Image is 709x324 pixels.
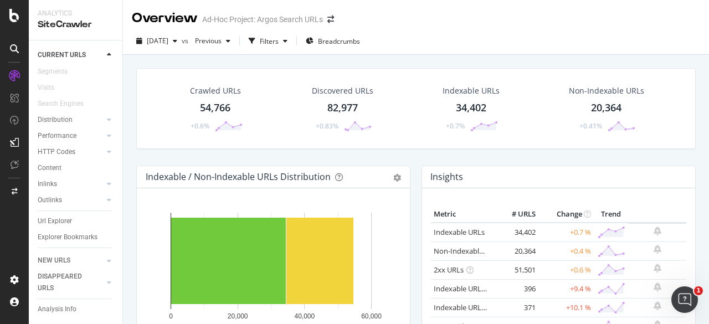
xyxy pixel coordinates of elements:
a: Segments [38,66,79,78]
div: +0.7% [446,121,465,131]
a: Search Engines [38,98,95,110]
a: Indexable URLs with Bad H1 [434,284,526,294]
div: Inlinks [38,178,57,190]
div: CURRENT URLS [38,49,86,61]
th: Change [538,206,594,223]
a: Content [38,162,115,174]
span: 1 [694,286,703,295]
div: Analytics [38,9,114,18]
a: DISAPPEARED URLS [38,271,104,294]
div: Indexable / Non-Indexable URLs Distribution [146,171,331,182]
text: 40,000 [294,312,315,320]
button: Breadcrumbs [301,32,364,50]
div: 82,977 [327,101,358,115]
text: 60,000 [361,312,382,320]
div: HTTP Codes [38,146,75,158]
th: # URLS [494,206,538,223]
span: vs [182,36,191,45]
td: 396 [494,279,538,298]
a: CURRENT URLS [38,49,104,61]
div: Overview [132,9,198,28]
div: NEW URLS [38,255,70,266]
a: NEW URLS [38,255,104,266]
div: Distribution [38,114,73,126]
div: DISAPPEARED URLS [38,271,94,294]
td: 371 [494,298,538,317]
a: Performance [38,130,104,142]
a: Visits [38,82,65,94]
div: bell-plus [654,301,661,310]
div: bell-plus [654,264,661,272]
div: Outlinks [38,194,62,206]
div: Content [38,162,61,174]
text: 0 [169,312,173,320]
a: Explorer Bookmarks [38,232,115,243]
div: Analysis Info [38,304,76,315]
div: arrow-right-arrow-left [327,16,334,23]
div: Discovered URLs [312,85,373,96]
a: Analysis Info [38,304,115,315]
div: Filters [260,37,279,46]
button: Previous [191,32,235,50]
a: Distribution [38,114,104,126]
button: Filters [244,32,292,50]
div: SiteCrawler [38,18,114,31]
div: Crawled URLs [190,85,241,96]
div: bell-plus [654,245,661,254]
text: 20,000 [228,312,248,320]
div: +0.41% [579,121,602,131]
td: 34,402 [494,223,538,242]
td: +10.1 % [538,298,594,317]
div: bell-plus [654,282,661,291]
span: Breadcrumbs [318,37,360,46]
td: +0.6 % [538,260,594,279]
div: +0.83% [316,121,338,131]
a: HTTP Codes [38,146,104,158]
td: 20,364 [494,241,538,260]
a: 2xx URLs [434,265,464,275]
div: Search Engines [38,98,84,110]
div: Visits [38,82,54,94]
div: Explorer Bookmarks [38,232,97,243]
div: +0.6% [191,121,209,131]
a: Inlinks [38,178,104,190]
div: 54,766 [200,101,230,115]
a: Url Explorer [38,215,115,227]
div: 20,364 [591,101,621,115]
a: Outlinks [38,194,104,206]
div: bell-plus [654,227,661,235]
div: 34,402 [456,101,486,115]
button: [DATE] [132,32,182,50]
h4: Insights [430,169,463,184]
div: Performance [38,130,76,142]
div: gear [393,174,401,182]
td: +9.4 % [538,279,594,298]
a: Non-Indexable URLs [434,246,501,256]
th: Metric [431,206,494,223]
td: +0.7 % [538,223,594,242]
div: Segments [38,66,68,78]
span: 2025 Aug. 21st [147,36,168,45]
td: +0.4 % [538,241,594,260]
div: Non-Indexable URLs [569,85,644,96]
th: Trend [594,206,628,223]
a: Indexable URLs with Bad Description [434,302,554,312]
iframe: Intercom live chat [671,286,698,313]
div: Ad-Hoc Project: Argos Search URLs [202,14,323,25]
a: Indexable URLs [434,227,485,237]
td: 51,501 [494,260,538,279]
div: Indexable URLs [443,85,500,96]
div: Url Explorer [38,215,72,227]
span: Previous [191,36,222,45]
